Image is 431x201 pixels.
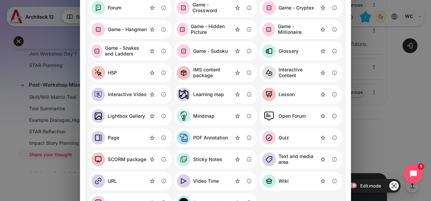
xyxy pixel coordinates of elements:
[174,42,257,61] div: Game - Sudoku
[174,20,257,39] div: Game - Hidden Picture
[318,89,328,99] button: Star Lesson activity
[260,128,342,147] div: Quiz
[262,174,289,188] a: Wiki
[232,111,243,121] button: Star Mindmap activity
[89,172,171,191] div: URL
[232,24,243,35] button: Star Game - Hidden Picture activity
[147,133,157,143] button: Star Page activity
[262,23,318,36] a: Game - Millionaire
[318,68,328,78] button: Star Interactive Content activity
[91,109,145,123] a: Lightbox Gallery
[262,153,318,166] a: Text and media area
[279,48,299,54] div: Glossary
[177,88,224,101] a: Learning map
[318,154,328,164] button: Star Text and media area activity
[279,92,295,97] div: Lesson
[174,85,257,104] div: Learning map
[89,107,171,126] div: Lightbox Gallery
[89,150,171,169] div: SCORM package
[318,133,328,143] button: Star Quiz activity
[177,109,214,123] a: Mindmap
[279,178,289,184] div: Wiki
[108,178,117,184] div: URL
[318,24,328,35] button: Star Game - Millionaire activity
[89,63,171,82] div: H5P
[91,153,146,166] a: SCORM package
[91,44,147,58] a: Game - Snakes and Ladders
[193,135,228,141] div: PDF Annotation
[89,128,171,147] div: Page
[177,1,232,15] a: Game - Crossword
[260,63,342,82] div: Interactive Content
[279,5,314,11] div: Game - Cryptex
[279,67,318,79] div: Interactive Content
[177,174,219,188] a: Video Time
[278,24,317,35] div: Game - Millionaire
[147,176,157,186] button: Star URL activity
[147,111,157,121] button: Star Lightbox Gallery activity
[318,176,328,186] button: Star Wiki activity
[105,45,147,57] div: Game - Snakes and Ladders
[91,131,119,144] a: Page
[193,157,222,162] div: Sticky Notes
[260,42,342,61] div: Glossary
[232,46,243,56] button: Star Game - Sudoku activity
[174,150,257,169] div: Sticky Notes
[232,68,243,78] button: Star IMS content package activity
[232,3,243,13] button: Star Game - Crossword activity
[193,92,224,97] div: Learning map
[177,23,232,36] a: Game - Hidden Picture
[89,20,171,39] div: Game - Hangman
[177,66,232,80] a: IMS content package
[108,113,145,119] div: Lightbox Gallery
[91,88,146,101] a: Interactive Video
[108,5,121,11] div: Forum
[262,109,306,123] a: Open Forum
[193,178,219,184] div: Video Time
[174,128,257,147] div: PDF Annotation
[147,3,157,13] button: Star Forum activity
[108,135,119,141] div: Page
[177,153,222,166] a: Sticky Notes
[174,63,257,82] div: IMS content package
[262,1,314,15] a: Game - Cryptex
[192,2,232,14] div: Game - Crossword
[108,27,147,32] div: Game - Hangman
[91,66,117,80] a: H5P
[232,89,243,99] button: Star Learning map activity
[260,172,342,191] div: Wiki
[147,46,157,56] button: Star Game - Snakes and Ladders activity
[260,150,342,169] div: Text and media area
[91,1,121,15] a: Forum
[174,107,257,126] div: Mindmap
[193,48,228,54] div: Game - Sudoku
[260,107,342,126] div: Open Forum
[260,85,342,104] div: Lesson
[318,111,328,121] button: Star Open Forum activity
[262,66,318,80] a: Interactive Content
[318,46,328,56] button: Star Glossary activity
[177,131,228,144] a: PDF Annotation
[147,154,157,164] button: Star SCORM package activity
[262,44,299,58] a: Glossary
[262,131,289,144] a: Quiz
[147,68,157,78] button: Star H5P activity
[318,3,328,13] button: Star Game - Cryptex activity
[91,174,117,188] a: URL
[193,67,232,79] div: IMS content package
[260,20,342,39] div: Game - Millionaire
[91,23,147,36] a: Game - Hangman
[89,85,171,104] div: Interactive Video
[232,176,243,186] button: Star Video Time activity
[232,133,243,143] button: Star PDF Annotation activity
[191,24,232,35] div: Game - Hidden Picture
[279,113,306,119] div: Open Forum
[193,113,214,119] div: Mindmap
[232,154,243,164] button: Star Sticky Notes activity
[174,172,257,191] div: Video Time
[147,24,157,35] button: Star Game - Hangman activity
[89,42,171,61] div: Game - Snakes and Ladders
[177,44,228,58] a: Game - Sudoku
[108,92,146,97] div: Interactive Video
[279,154,318,165] div: Text and media area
